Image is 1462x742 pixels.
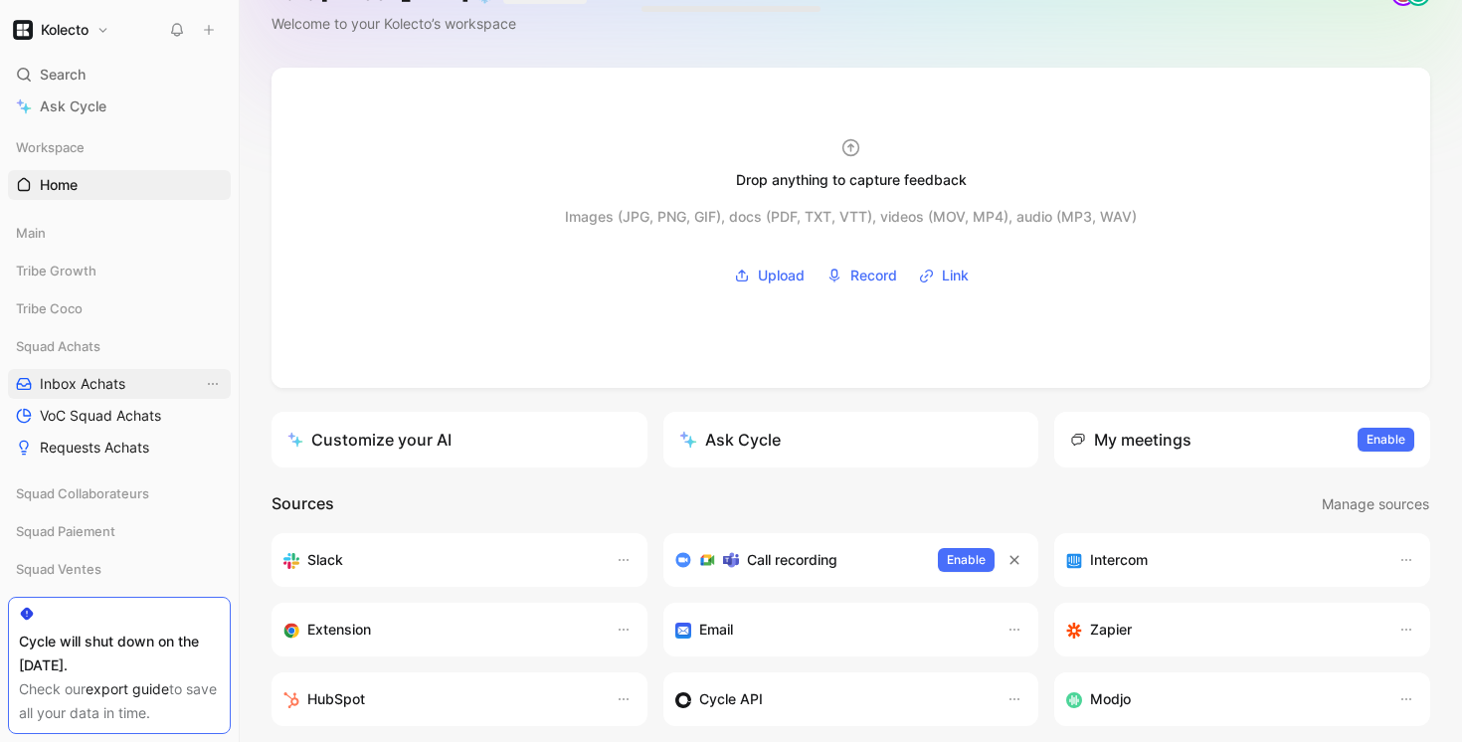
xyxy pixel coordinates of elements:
[307,687,365,711] h3: HubSpot
[8,516,231,552] div: Squad Paiement
[679,428,781,452] div: Ask Cycle
[283,548,596,572] div: Sync your customers, send feedback and get updates in Slack
[675,687,988,711] div: Sync customers & send feedback from custom sources. Get inspired by our favorite use case
[16,137,85,157] span: Workspace
[699,687,763,711] h3: Cycle API
[1066,548,1378,572] div: Sync your customers, send feedback and get updates in Intercom
[8,218,231,254] div: Main
[8,331,231,361] div: Squad Achats
[947,550,986,570] span: Enable
[16,521,115,541] span: Squad Paiement
[8,433,231,463] a: Requests Achats
[287,428,452,452] div: Customize your AI
[1322,492,1429,516] span: Manage sources
[1090,687,1131,711] h3: Modjo
[86,680,169,697] a: export guide
[41,21,89,39] h1: Kolecto
[942,264,969,287] span: Link
[8,516,231,546] div: Squad Paiement
[675,618,988,642] div: Forward emails to your feedback inbox
[8,592,231,622] div: Squad Classeur Intelligent
[8,170,231,200] a: Home
[8,256,231,285] div: Tribe Growth
[307,618,371,642] h3: Extension
[40,438,149,458] span: Requests Achats
[1367,430,1405,450] span: Enable
[40,374,125,394] span: Inbox Achats
[1321,491,1430,517] button: Manage sources
[40,406,161,426] span: VoC Squad Achats
[8,592,231,628] div: Squad Classeur Intelligent
[8,218,231,248] div: Main
[8,401,231,431] a: VoC Squad Achats
[8,256,231,291] div: Tribe Growth
[747,548,837,572] h3: Call recording
[1358,428,1414,452] button: Enable
[699,618,733,642] h3: Email
[272,412,647,467] a: Customize your AI
[850,264,897,287] span: Record
[663,412,1039,467] button: Ask Cycle
[675,548,923,572] div: Record & transcribe meetings from Zoom, Meet & Teams.
[727,261,812,290] button: Upload
[272,12,587,36] div: Welcome to your Kolecto’s workspace
[19,630,220,677] div: Cycle will shut down on the [DATE].
[16,336,100,356] span: Squad Achats
[40,94,106,118] span: Ask Cycle
[8,92,231,121] a: Ask Cycle
[283,618,596,642] div: Capture feedback from anywhere on the web
[8,331,231,463] div: Squad AchatsInbox AchatsView actionsVoC Squad AchatsRequests Achats
[16,298,83,318] span: Tribe Coco
[8,293,231,329] div: Tribe Coco
[8,478,231,514] div: Squad Collaborateurs
[8,16,114,44] button: KolectoKolecto
[40,63,86,87] span: Search
[8,554,231,584] div: Squad Ventes
[8,554,231,590] div: Squad Ventes
[1090,548,1148,572] h3: Intercom
[272,491,334,517] h2: Sources
[19,677,220,725] div: Check our to save all your data in time.
[40,175,78,195] span: Home
[16,223,46,243] span: Main
[8,478,231,508] div: Squad Collaborateurs
[8,293,231,323] div: Tribe Coco
[8,60,231,90] div: Search
[307,548,343,572] h3: Slack
[1090,618,1132,642] h3: Zapier
[736,168,967,192] div: Drop anything to capture feedback
[1070,428,1191,452] div: My meetings
[1066,618,1378,642] div: Capture feedback from thousands of sources with Zapier (survey results, recordings, sheets, etc).
[938,548,995,572] button: Enable
[758,264,805,287] span: Upload
[16,483,149,503] span: Squad Collaborateurs
[13,20,33,40] img: Kolecto
[820,261,904,290] button: Record
[16,261,96,280] span: Tribe Growth
[203,374,223,394] button: View actions
[8,132,231,162] div: Workspace
[565,205,1137,229] div: Images (JPG, PNG, GIF), docs (PDF, TXT, VTT), videos (MOV, MP4), audio (MP3, WAV)
[8,369,231,399] a: Inbox AchatsView actions
[16,559,101,579] span: Squad Ventes
[912,261,976,290] button: Link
